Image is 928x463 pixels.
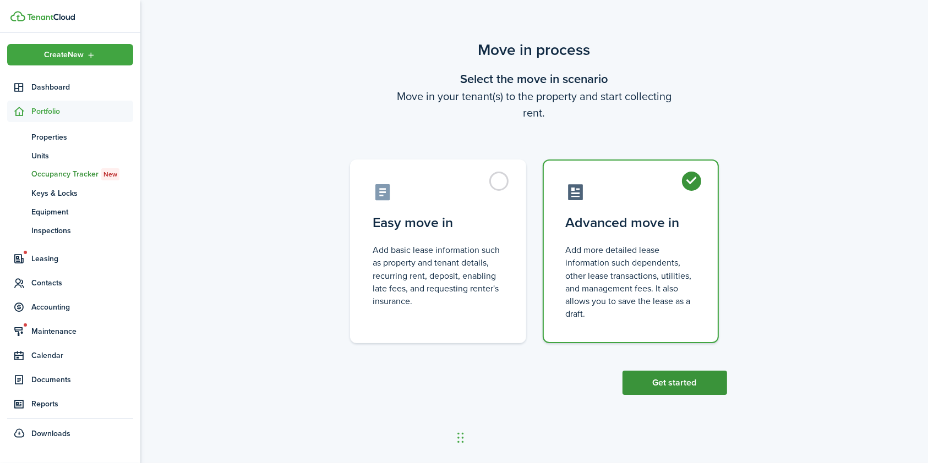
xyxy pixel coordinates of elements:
[31,225,133,236] span: Inspections
[31,206,133,218] span: Equipment
[342,70,727,88] wizard-step-header-title: Select the move in scenario
[7,221,133,240] a: Inspections
[27,14,75,20] img: TenantCloud
[342,88,727,121] wizard-step-header-description: Move in your tenant(s) to the property and start collecting rent.
[10,11,25,21] img: TenantCloud
[31,326,133,337] span: Maintenance
[566,213,696,233] control-radio-card-title: Advanced move in
[566,244,696,320] control-radio-card-description: Add more detailed lease information such dependents, other lease transactions, utilities, and man...
[31,106,133,117] span: Portfolio
[31,168,133,180] span: Occupancy Tracker
[457,421,464,454] div: Drag
[373,213,503,233] control-radio-card-title: Easy move in
[31,277,133,289] span: Contacts
[342,38,727,62] scenario-title: Move in process
[31,398,133,410] span: Reports
[623,371,727,395] button: Get started
[454,410,509,463] iframe: Chat Widget
[7,128,133,146] a: Properties
[7,165,133,184] a: Occupancy TrackerNew
[7,393,133,415] a: Reports
[45,51,84,59] span: Create New
[7,202,133,221] a: Equipment
[31,350,133,361] span: Calendar
[373,244,503,307] control-radio-card-description: Add basic lease information such as property and tenant details, recurring rent, deposit, enablin...
[31,253,133,264] span: Leasing
[31,188,133,199] span: Keys & Locks
[103,169,117,179] span: New
[31,131,133,143] span: Properties
[7,76,133,98] a: Dashboard
[31,428,70,439] span: Downloads
[7,146,133,165] a: Units
[7,44,133,65] button: Open menu
[31,81,133,93] span: Dashboard
[31,374,133,385] span: Documents
[31,150,133,162] span: Units
[7,184,133,202] a: Keys & Locks
[31,301,133,313] span: Accounting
